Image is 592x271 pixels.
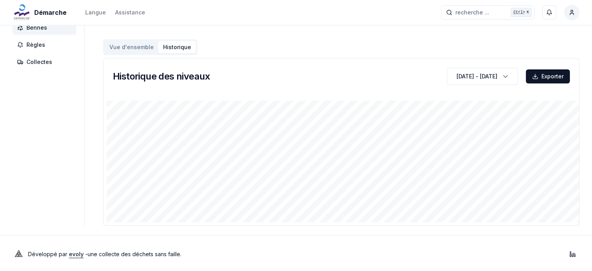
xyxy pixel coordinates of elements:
[12,3,31,22] img: Démarche Logo
[12,55,79,69] a: Collectes
[457,73,497,80] div: [DATE] - [DATE]
[12,8,70,17] a: Démarche
[526,69,570,83] button: Exporter
[12,248,25,260] img: Evoly Logo
[34,8,67,17] span: Démarche
[105,41,158,53] button: Vue d'ensemble
[85,9,106,16] div: Langue
[12,21,79,35] a: Bennes
[12,38,79,52] a: Règles
[26,24,47,32] span: Bennes
[113,70,210,83] h3: Historique des niveaux
[455,9,489,16] span: recherche ...
[26,41,45,49] span: Règles
[447,68,518,85] button: [DATE] - [DATE]
[441,5,534,19] button: recherche ...Ctrl+K
[85,8,106,17] button: Langue
[69,251,84,257] a: evoly
[115,8,145,17] a: Assistance
[26,58,52,66] span: Collectes
[28,249,181,260] p: Développé par - une collecte des déchets sans faille .
[158,41,196,53] button: Historique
